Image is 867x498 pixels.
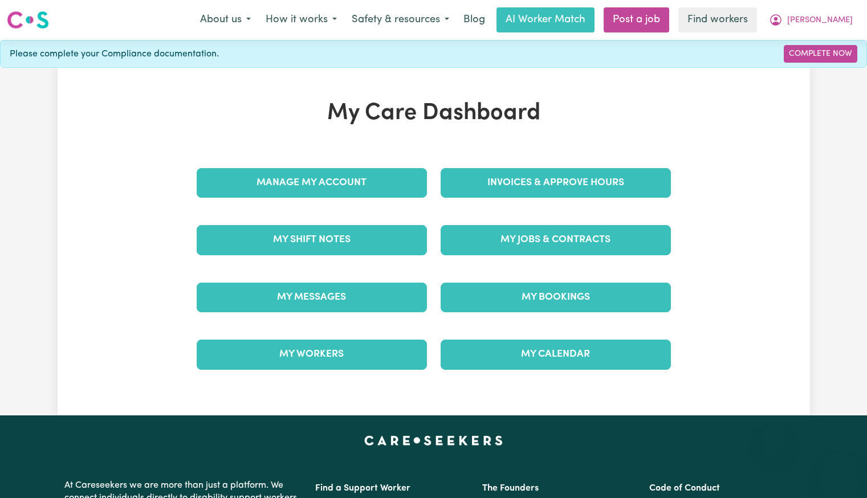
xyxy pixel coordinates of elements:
[678,7,757,32] a: Find workers
[7,10,49,30] img: Careseekers logo
[315,484,410,493] a: Find a Support Worker
[441,225,671,255] a: My Jobs & Contracts
[441,340,671,369] a: My Calendar
[762,425,785,448] iframe: Close message
[441,283,671,312] a: My Bookings
[787,14,853,27] span: [PERSON_NAME]
[441,168,671,198] a: Invoices & Approve Hours
[7,7,49,33] a: Careseekers logo
[482,484,539,493] a: The Founders
[784,45,857,63] a: Complete Now
[604,7,669,32] a: Post a job
[649,484,720,493] a: Code of Conduct
[762,8,860,32] button: My Account
[197,168,427,198] a: Manage My Account
[258,8,344,32] button: How it works
[197,225,427,255] a: My Shift Notes
[457,7,492,32] a: Blog
[190,100,678,127] h1: My Care Dashboard
[197,283,427,312] a: My Messages
[364,436,503,445] a: Careseekers home page
[10,47,219,61] span: Please complete your Compliance documentation.
[193,8,258,32] button: About us
[821,452,858,489] iframe: Button to launch messaging window
[197,340,427,369] a: My Workers
[344,8,457,32] button: Safety & resources
[496,7,595,32] a: AI Worker Match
